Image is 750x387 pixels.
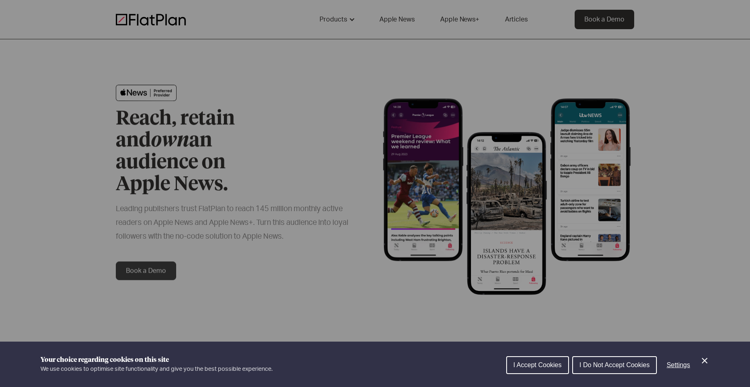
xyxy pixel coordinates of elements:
[513,361,562,368] span: I Accept Cookies
[580,361,650,368] span: I Do Not Accept Cookies
[660,357,697,373] button: Settings
[700,356,710,366] button: Close Cookie Control
[40,365,273,374] p: We use cookies to optimise site functionality and give you the best possible experience.
[40,355,273,365] h1: Your choice regarding cookies on this site
[667,361,690,368] span: Settings
[572,356,657,374] button: I Do Not Accept Cookies
[506,356,569,374] button: I Accept Cookies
